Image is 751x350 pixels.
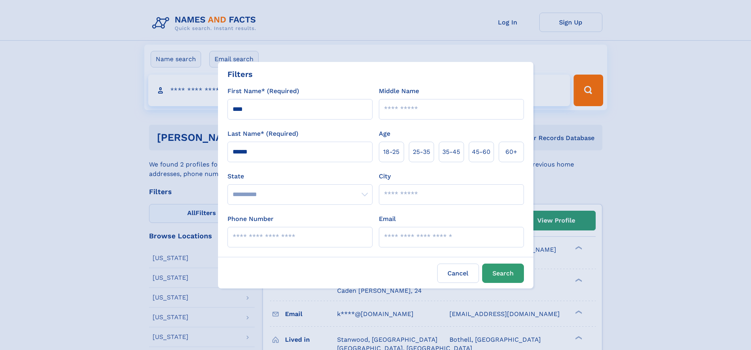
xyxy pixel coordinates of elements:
label: Age [379,129,390,139]
span: 60+ [505,147,517,157]
label: Cancel [437,264,479,283]
label: Email [379,214,396,224]
label: City [379,172,391,181]
label: State [227,172,373,181]
label: Middle Name [379,86,419,96]
label: Phone Number [227,214,274,224]
span: 18‑25 [383,147,399,157]
label: Last Name* (Required) [227,129,298,139]
label: First Name* (Required) [227,86,299,96]
span: 35‑45 [442,147,460,157]
span: 45‑60 [472,147,490,157]
div: Filters [227,68,253,80]
button: Search [482,264,524,283]
span: 25‑35 [413,147,430,157]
